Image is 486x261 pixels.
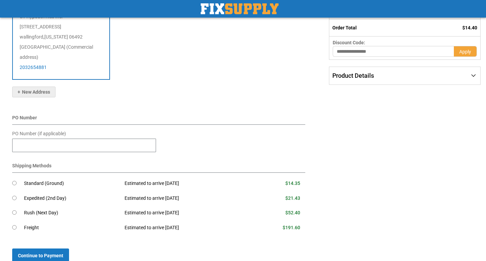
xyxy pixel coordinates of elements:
td: Freight [24,220,119,235]
button: New Address [12,87,56,97]
td: Estimated to arrive [DATE] [119,176,249,191]
span: $191.60 [283,225,300,230]
span: Product Details [332,72,374,79]
span: $52.40 [285,210,300,215]
span: $14.35 [285,181,300,186]
span: PO Number (if applicable) [12,131,66,136]
span: Apply [459,49,471,54]
td: Expedited (2nd Day) [24,191,119,206]
td: Estimated to arrive [DATE] [119,220,249,235]
td: Estimated to arrive [DATE] [119,206,249,220]
span: Continue to Payment [18,253,63,258]
a: 2032654881 [20,65,47,70]
td: Standard (Ground) [24,176,119,191]
span: [US_STATE] [44,34,68,40]
td: Rush (Next Day) [24,206,119,220]
a: store logo [201,3,279,14]
div: PO Number [12,114,305,125]
td: Estimated to arrive [DATE] [119,191,249,206]
span: $14.40 [462,25,477,30]
span: New Address [18,89,50,95]
div: Shipping Methods [12,162,305,173]
strong: Order Total [332,25,357,30]
span: Discount Code: [333,40,365,45]
button: Apply [454,46,477,57]
span: $21.43 [285,195,300,201]
img: Fix Industrial Supply [201,3,279,14]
